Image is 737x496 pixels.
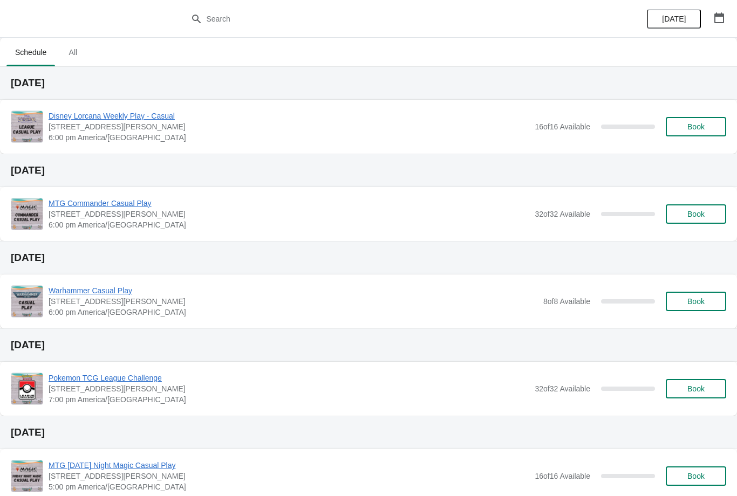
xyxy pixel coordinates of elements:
img: MTG Friday Night Magic Casual Play | 2040 Louetta Rd Ste I Spring, TX 77388 | 5:00 pm America/Chi... [11,460,43,492]
span: 32 of 32 Available [535,210,590,218]
span: [STREET_ADDRESS][PERSON_NAME] [49,383,529,394]
span: 6:00 pm America/[GEOGRAPHIC_DATA] [49,219,529,230]
span: [STREET_ADDRESS][PERSON_NAME] [49,471,529,481]
h2: [DATE] [11,340,726,350]
button: Book [666,466,726,486]
span: 5:00 pm America/[GEOGRAPHIC_DATA] [49,481,529,492]
span: Book [687,210,705,218]
span: All [59,43,86,62]
span: 6:00 pm America/[GEOGRAPHIC_DATA] [49,307,538,318]
img: Warhammer Casual Play | 2040 Louetta Rd Ste I Spring, TX 77388 | 6:00 pm America/Chicago [11,286,43,317]
span: Book [687,297,705,306]
img: MTG Commander Casual Play | 2040 Louetta Rd Ste I Spring, TX 77388 | 6:00 pm America/Chicago [11,198,43,230]
span: 8 of 8 Available [543,297,590,306]
span: 32 of 32 Available [535,384,590,393]
span: [STREET_ADDRESS][PERSON_NAME] [49,296,538,307]
span: Book [687,384,705,393]
span: Warhammer Casual Play [49,285,538,296]
span: [DATE] [662,15,686,23]
span: 6:00 pm America/[GEOGRAPHIC_DATA] [49,132,529,143]
span: [STREET_ADDRESS][PERSON_NAME] [49,209,529,219]
button: [DATE] [647,9,701,29]
button: Book [666,117,726,136]
span: 16 of 16 Available [535,472,590,480]
button: Book [666,204,726,224]
span: Schedule [6,43,55,62]
span: MTG [DATE] Night Magic Casual Play [49,460,529,471]
span: [STREET_ADDRESS][PERSON_NAME] [49,121,529,132]
span: Disney Lorcana Weekly Play - Casual [49,111,529,121]
span: Book [687,122,705,131]
img: Disney Lorcana Weekly Play - Casual | 2040 Louetta Rd Ste I Spring, TX 77388 | 6:00 pm America/Ch... [11,111,43,142]
span: 7:00 pm America/[GEOGRAPHIC_DATA] [49,394,529,405]
h2: [DATE] [11,165,726,176]
button: Book [666,292,726,311]
span: MTG Commander Casual Play [49,198,529,209]
span: Book [687,472,705,480]
img: Pokemon TCG League Challenge | 2040 Louetta Rd Ste I Spring, TX 77388 | 7:00 pm America/Chicago [11,373,43,404]
h2: [DATE] [11,427,726,438]
h2: [DATE] [11,78,726,88]
span: Pokemon TCG League Challenge [49,373,529,383]
h2: [DATE] [11,252,726,263]
button: Book [666,379,726,398]
span: 16 of 16 Available [535,122,590,131]
input: Search [206,9,553,29]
